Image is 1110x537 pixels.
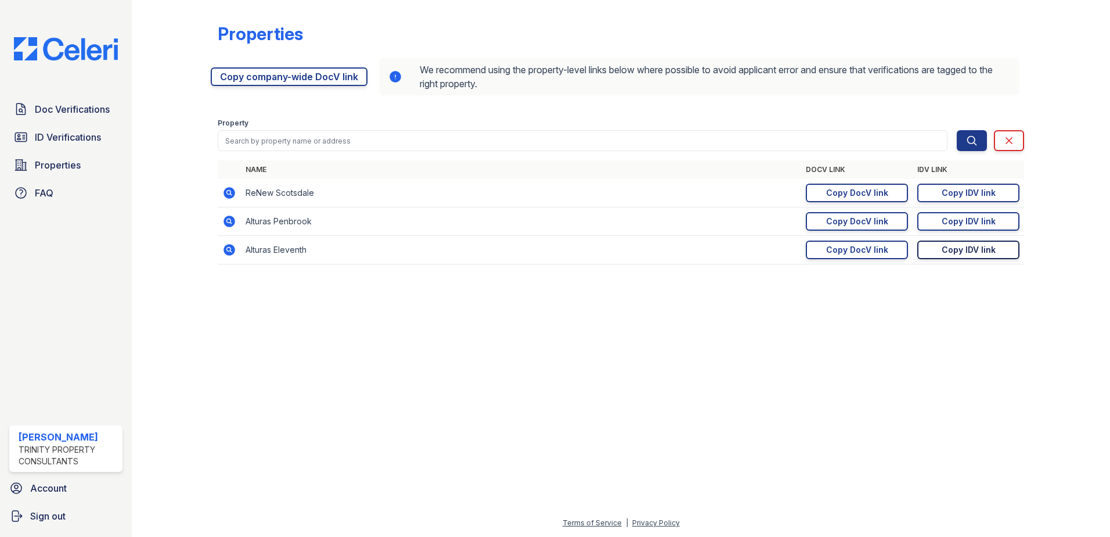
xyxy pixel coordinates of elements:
[806,212,908,231] a: Copy DocV link
[826,216,888,227] div: Copy DocV link
[35,186,53,200] span: FAQ
[19,430,118,444] div: [PERSON_NAME]
[913,160,1024,179] th: IDV Link
[626,518,628,527] div: |
[826,187,888,199] div: Copy DocV link
[917,212,1019,231] a: Copy IDV link
[806,184,908,202] a: Copy DocV link
[218,130,947,151] input: Search by property name or address
[379,58,1019,95] div: We recommend using the property-level links below where possible to avoid applicant error and ens...
[826,244,888,256] div: Copy DocV link
[5,504,127,528] a: Sign out
[632,518,680,527] a: Privacy Policy
[942,244,996,256] div: Copy IDV link
[35,158,81,172] span: Properties
[241,236,801,264] td: Alturas Eleventh
[942,216,996,227] div: Copy IDV link
[211,67,367,86] a: Copy company-wide DocV link
[917,241,1019,259] a: Copy IDV link
[9,98,122,121] a: Doc Verifications
[563,518,622,527] a: Terms of Service
[9,181,122,205] a: FAQ
[241,179,801,207] td: ReNew Scotsdale
[241,207,801,236] td: Alturas Penbrook
[241,160,801,179] th: Name
[35,130,101,144] span: ID Verifications
[19,444,118,467] div: Trinity Property Consultants
[30,509,66,523] span: Sign out
[35,102,110,116] span: Doc Verifications
[218,23,303,44] div: Properties
[942,187,996,199] div: Copy IDV link
[5,477,127,500] a: Account
[917,184,1019,202] a: Copy IDV link
[30,481,67,495] span: Account
[5,37,127,60] img: CE_Logo_Blue-a8612792a0a2168367f1c8372b55b34899dd931a85d93a1a3d3e32e68fde9ad4.png
[9,153,122,177] a: Properties
[801,160,913,179] th: DocV Link
[806,241,908,259] a: Copy DocV link
[9,126,122,149] a: ID Verifications
[218,119,248,128] label: Property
